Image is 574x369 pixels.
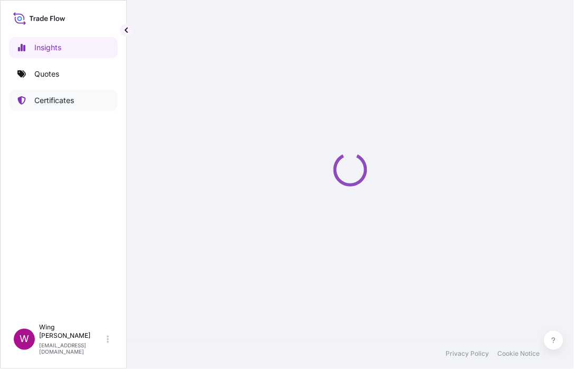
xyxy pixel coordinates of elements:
[9,37,118,58] a: Insights
[39,343,105,355] p: [EMAIL_ADDRESS][DOMAIN_NAME]
[9,63,118,85] a: Quotes
[34,69,59,79] p: Quotes
[34,95,74,106] p: Certificates
[446,350,489,358] a: Privacy Policy
[9,90,118,111] a: Certificates
[20,334,29,345] span: W
[34,42,61,53] p: Insights
[498,350,540,358] a: Cookie Notice
[39,324,105,340] p: Wing [PERSON_NAME]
